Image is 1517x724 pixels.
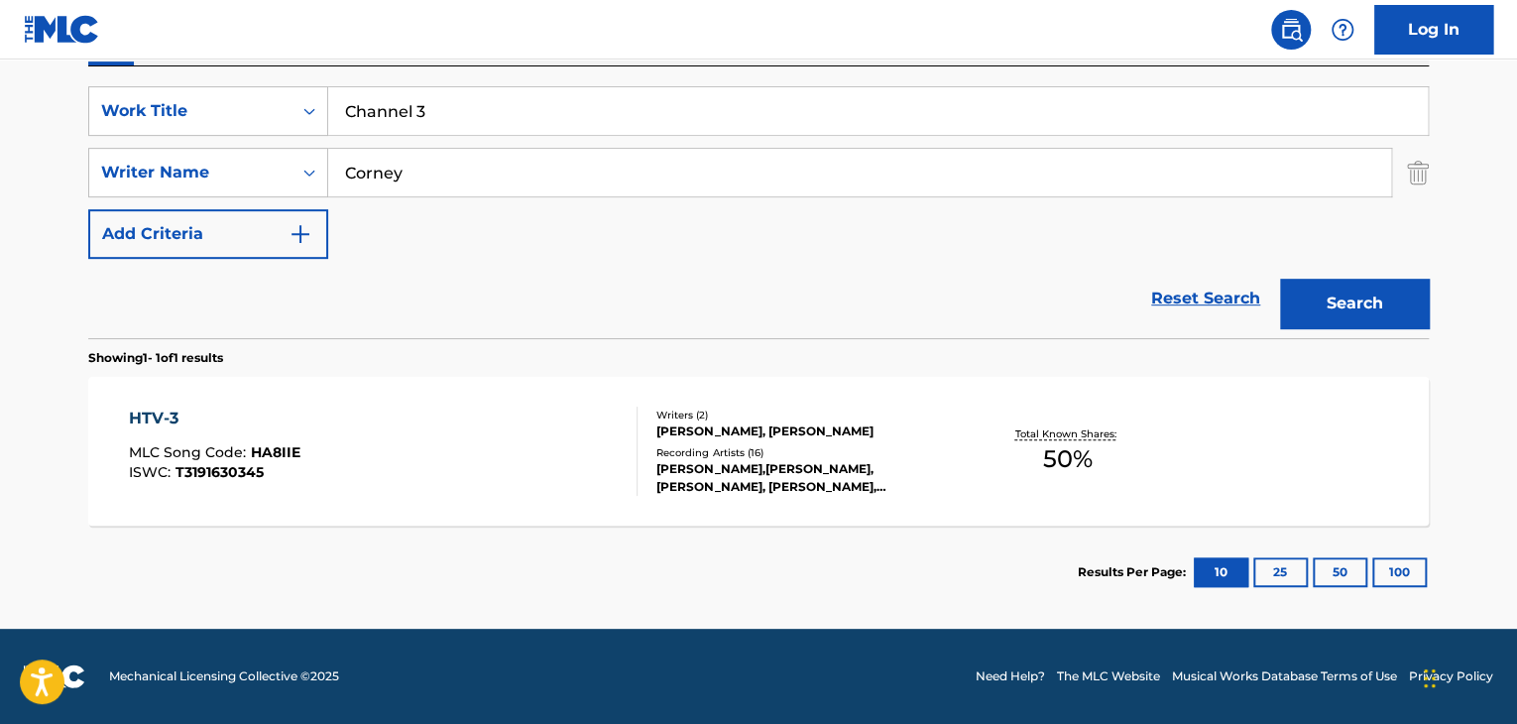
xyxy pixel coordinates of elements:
[289,222,312,246] img: 9d2ae6d4665cec9f34b9.svg
[1057,667,1160,685] a: The MLC Website
[1331,18,1354,42] img: help
[1407,148,1429,197] img: Delete Criterion
[129,407,300,430] div: HTV-3
[88,86,1429,338] form: Search Form
[101,99,280,123] div: Work Title
[1280,279,1429,328] button: Search
[1172,667,1397,685] a: Musical Works Database Terms of Use
[1253,557,1308,587] button: 25
[109,667,339,685] span: Mechanical Licensing Collective © 2025
[24,664,85,688] img: logo
[129,443,251,461] span: MLC Song Code :
[1014,426,1120,441] p: Total Known Shares:
[88,377,1429,526] a: HTV-3MLC Song Code:HA8IIEISWC:T3191630345Writers (2)[PERSON_NAME], [PERSON_NAME]Recording Artists...
[1418,629,1517,724] iframe: Chat Widget
[251,443,300,461] span: HA8IIE
[129,463,175,481] span: ISWC :
[88,349,223,367] p: Showing 1 - 1 of 1 results
[175,463,264,481] span: T3191630345
[1043,441,1093,477] span: 50 %
[1372,557,1427,587] button: 100
[1271,10,1311,50] a: Public Search
[1279,18,1303,42] img: search
[1323,10,1362,50] div: Help
[1409,667,1493,685] a: Privacy Policy
[1194,557,1248,587] button: 10
[976,667,1045,685] a: Need Help?
[88,209,328,259] button: Add Criteria
[656,460,956,496] div: [PERSON_NAME],[PERSON_NAME], [PERSON_NAME], [PERSON_NAME],[PERSON_NAME], [PERSON_NAME] [FEAT. [PE...
[101,161,280,184] div: Writer Name
[1078,563,1191,581] p: Results Per Page:
[1141,277,1270,320] a: Reset Search
[1374,5,1493,55] a: Log In
[656,408,956,422] div: Writers ( 2 )
[1424,649,1436,708] div: Drag
[24,15,100,44] img: MLC Logo
[656,422,956,440] div: [PERSON_NAME], [PERSON_NAME]
[656,445,956,460] div: Recording Artists ( 16 )
[1313,557,1367,587] button: 50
